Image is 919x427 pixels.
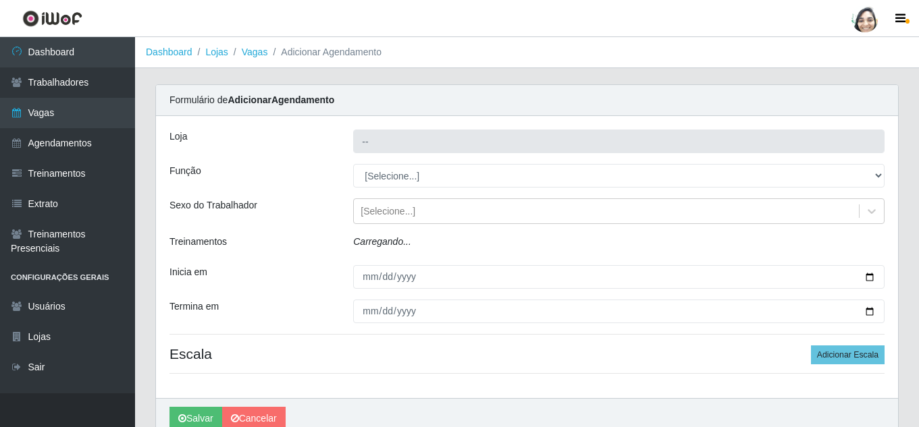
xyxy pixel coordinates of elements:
[169,164,201,178] label: Função
[169,235,227,249] label: Treinamentos
[169,345,885,362] h4: Escala
[22,10,82,27] img: CoreUI Logo
[169,130,187,144] label: Loja
[242,47,268,57] a: Vagas
[169,198,257,212] label: Sexo do Trabalhador
[811,345,885,364] button: Adicionar Escala
[361,204,415,219] div: [Selecione...]
[169,300,219,314] label: Termina em
[146,47,192,57] a: Dashboard
[135,37,919,68] nav: breadcrumb
[353,265,885,289] input: 00/00/0000
[353,300,885,323] input: 00/00/0000
[169,265,207,279] label: Inicia em
[267,45,382,59] li: Adicionar Agendamento
[353,236,411,247] i: Carregando...
[156,85,898,116] div: Formulário de
[228,94,334,105] strong: Adicionar Agendamento
[205,47,228,57] a: Lojas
